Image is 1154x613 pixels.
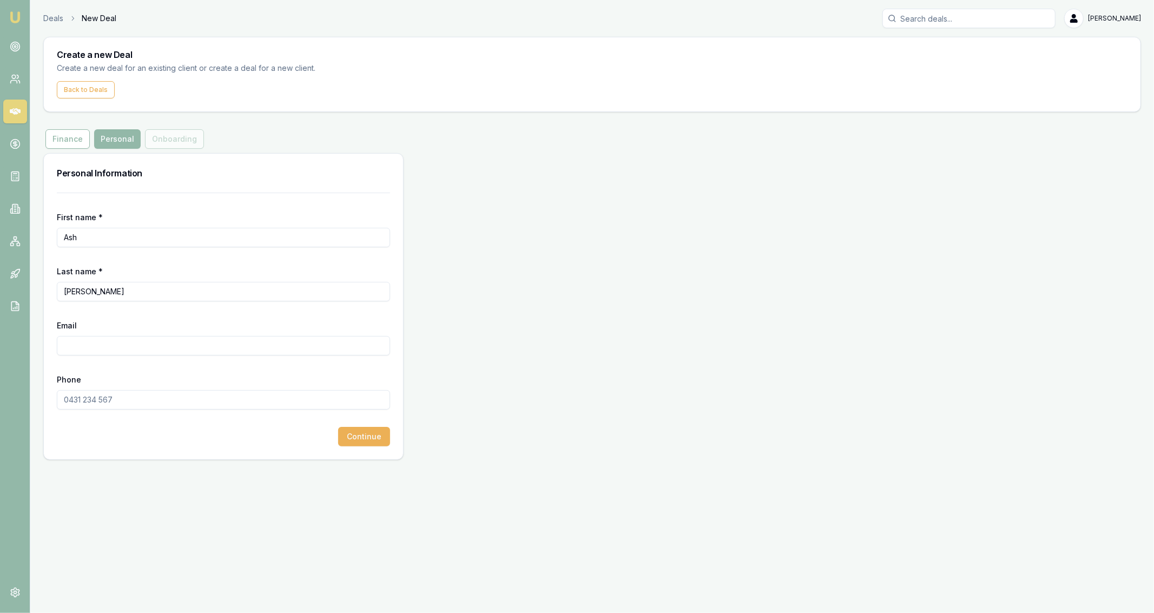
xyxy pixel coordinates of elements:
nav: breadcrumb [43,13,116,24]
button: Back to Deals [57,81,115,98]
input: 0431 234 567 [57,390,390,410]
label: Phone [57,375,81,384]
p: Create a new deal for an existing client or create a deal for a new client. [57,62,334,75]
label: Email [57,321,77,330]
span: New Deal [82,13,116,24]
h3: Create a new Deal [57,50,1127,59]
button: Personal [94,129,141,149]
a: Deals [43,13,63,24]
button: Continue [338,427,390,446]
label: Last name * [57,267,103,276]
h3: Personal Information [57,167,390,180]
label: First name * [57,213,103,222]
input: Search deals [882,9,1056,28]
span: [PERSON_NAME] [1088,14,1141,23]
img: emu-icon-u.png [9,11,22,24]
button: Finance [45,129,90,149]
